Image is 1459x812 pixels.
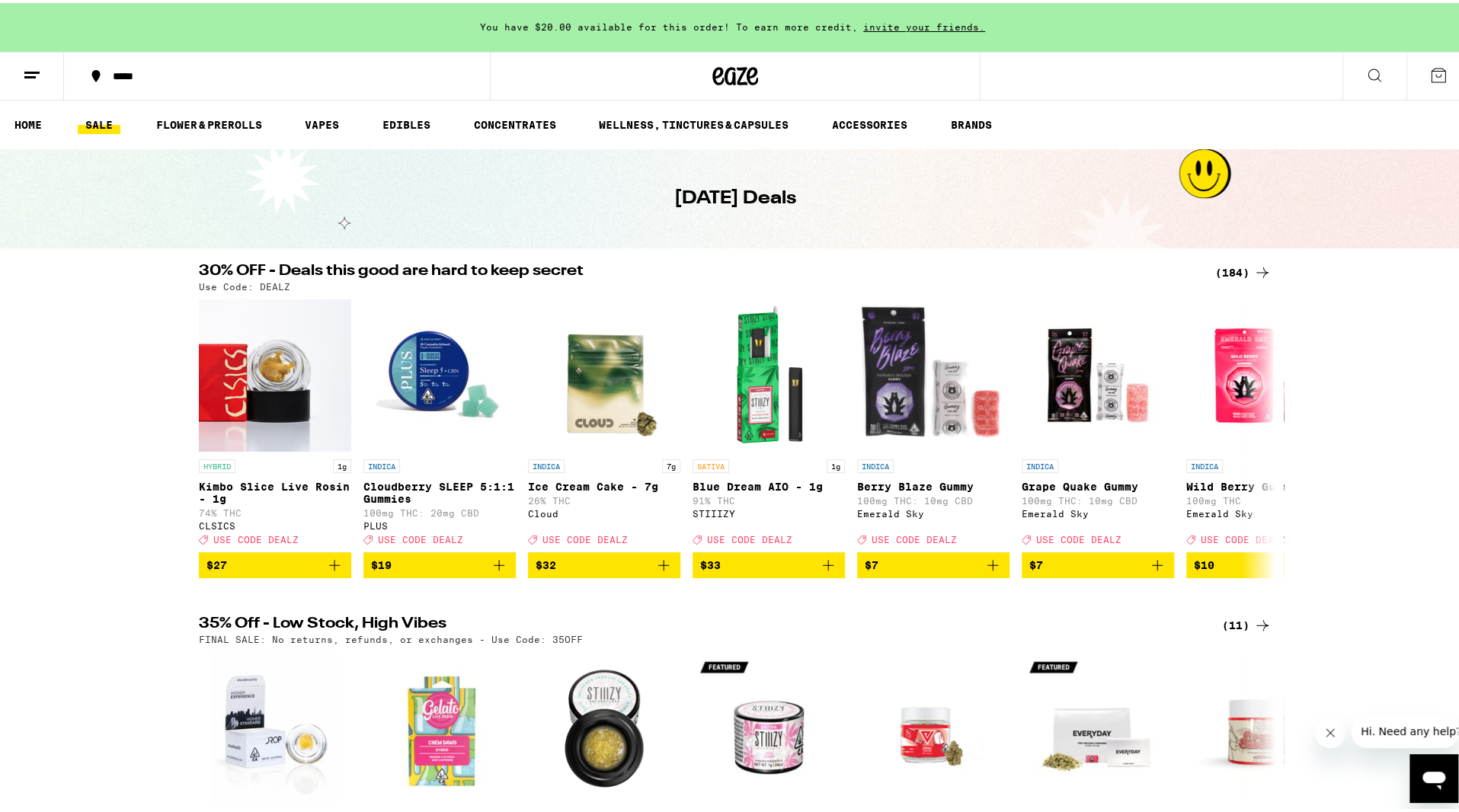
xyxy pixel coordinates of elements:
[827,456,845,470] p: 1g
[528,549,680,575] button: Add to bag
[857,549,1009,575] button: Add to bag
[1186,296,1339,549] a: Open page for Wild Berry Gummies from Emerald Sky
[1022,296,1174,449] img: Emerald Sky - Grape Quake Gummy
[1186,493,1339,503] p: 100mg THC
[857,296,1009,449] img: Emerald Sky - Berry Blaze Gummy
[1186,296,1339,449] img: Emerald Sky - Wild Berry Gummies
[1215,261,1272,279] a: (184)
[1022,478,1174,490] p: Grape Quake Gummy
[693,493,845,503] p: 91% THC
[199,549,351,575] button: Add to bag
[674,183,796,209] h1: [DATE] Deals
[371,556,392,568] span: $19
[1022,456,1058,470] p: INDICA
[1409,751,1458,800] iframe: Button to launch messaging window
[149,113,270,131] a: FLOWER & PREROLLS
[857,506,1009,516] div: Emerald Sky
[1186,649,1339,801] img: MADE - Cream Smoothie - 3.5g
[1352,711,1458,745] iframe: Message from company
[363,649,516,801] img: Gelato - Chem Dawg Live Resin - 1g
[375,113,438,131] a: EDIBLES
[199,279,290,289] p: Use Code: DEALZ
[857,296,1009,549] a: Open page for Berry Blaze Gummy from Emerald Sky
[1222,613,1272,631] a: (11)
[199,261,1197,279] h2: 30% OFF - Deals this good are hard to keep secret
[363,505,516,515] p: 100mg THC: 20mg CBD
[528,296,680,449] img: Cloud - Ice Cream Cake - 7g
[1186,506,1339,516] div: Emerald Sky
[212,649,338,801] img: GoldDrop - Gushers Badder - 1g
[363,296,516,449] img: PLUS - Cloudberry SLEEP 5:1:1 Gummies
[693,296,845,549] a: Open page for Blue Dream AIO - 1g from STIIIZY
[363,549,516,575] button: Add to bag
[333,456,351,470] p: 1g
[466,113,564,131] a: CONCENTRATES
[1186,478,1339,490] p: Wild Berry Gummies
[528,456,565,470] p: INDICA
[693,456,729,470] p: SATIVA
[693,506,845,516] div: STIIIZY
[199,456,235,470] p: HYBRID
[858,19,990,29] span: invite your friends.
[693,478,845,490] p: Blue Dream AIO - 1g
[480,19,858,29] span: You have $20.00 available for this order! To earn more credit,
[199,296,351,449] img: CLSICS - Kimbo Slice Live Rosin - 1g
[363,296,516,549] a: Open page for Cloudberry SLEEP 5:1:1 Gummies from PLUS
[857,493,1009,503] p: 100mg THC: 10mg CBD
[78,113,120,131] a: SALE
[1186,456,1223,470] p: INDICA
[943,113,1000,131] a: BRANDS
[707,532,792,542] span: USE CODE DEALZ
[528,493,680,503] p: 26% THC
[1194,556,1214,568] span: $10
[1036,532,1121,542] span: USE CODE DEALZ
[536,556,556,568] span: $32
[857,649,1009,801] img: Ember Valley - Zerealz - 3.5g
[857,478,1009,490] p: Berry Blaze Gummy
[1022,296,1174,549] a: Open page for Grape Quake Gummy from Emerald Sky
[591,113,796,131] a: WELLNESS, TINCTURES & CAPSULES
[865,556,878,568] span: $7
[528,296,680,549] a: Open page for Ice Cream Cake - 7g from Cloud
[199,518,351,528] div: CLSICS
[199,613,1197,631] h2: 35% Off - Low Stock, High Vibes
[528,478,680,490] p: Ice Cream Cake - 7g
[1022,493,1174,503] p: 100mg THC: 10mg CBD
[199,631,583,641] p: FINAL SALE: No returns, refunds, or exchanges - Use Code: 35OFF
[857,456,894,470] p: INDICA
[528,649,680,801] img: STIIIZY - Mochi Gelato Live Resin Diamonds - 1g
[213,532,299,542] span: USE CODE DEALZ
[199,478,351,502] p: Kimbo Slice Live Rosin - 1g
[1022,506,1174,516] div: Emerald Sky
[206,556,227,568] span: $27
[1186,549,1339,575] button: Add to bag
[199,505,351,515] p: 74% THC
[1315,714,1345,745] iframe: Close message
[528,506,680,516] div: Cloud
[1201,532,1286,542] span: USE CODE DEALZ
[297,113,347,131] a: VAPES
[824,113,915,131] a: ACCESSORIES
[1022,649,1174,801] img: Everyday - Apple Jack Pre-Ground - 14g
[1022,549,1174,575] button: Add to bag
[363,478,516,502] p: Cloudberry SLEEP 5:1:1 Gummies
[363,518,516,528] div: PLUS
[693,649,845,801] img: STIIIZY - Acai Berry Live Resin Diamonds - 1g
[542,532,628,542] span: USE CODE DEALZ
[199,296,351,549] a: Open page for Kimbo Slice Live Rosin - 1g from CLSICS
[7,113,50,131] a: HOME
[9,11,110,23] span: Hi. Need any help?
[378,532,463,542] span: USE CODE DEALZ
[693,549,845,575] button: Add to bag
[872,532,957,542] span: USE CODE DEALZ
[363,456,400,470] p: INDICA
[693,296,845,449] img: STIIIZY - Blue Dream AIO - 1g
[1029,556,1043,568] span: $7
[700,556,721,568] span: $33
[662,456,680,470] p: 7g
